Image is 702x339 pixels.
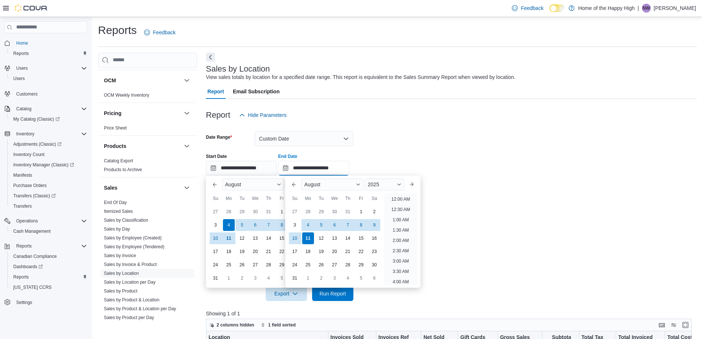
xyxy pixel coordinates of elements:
nav: Complex example [4,35,87,327]
div: day-9 [369,219,380,231]
div: Sales [98,198,197,325]
div: day-22 [355,246,367,257]
h3: Pricing [104,110,121,117]
span: Dashboards [10,262,87,271]
div: day-28 [302,206,314,218]
div: Button. Open the month selector. August is currently selected. [301,179,363,190]
a: Transfers (Classic) [10,191,59,200]
p: Home of the Happy High [578,4,635,13]
div: day-21 [342,246,354,257]
div: day-5 [276,272,288,284]
span: Feedback [521,4,543,12]
button: Home [1,38,90,48]
div: day-30 [329,206,340,218]
div: August, 2025 [288,205,381,285]
a: Home [13,39,31,48]
p: [PERSON_NAME] [654,4,696,13]
span: Inventory [13,129,87,138]
button: Previous Month [288,179,300,190]
span: Reports [16,243,32,249]
div: day-19 [315,246,327,257]
div: day-12 [236,232,248,244]
div: day-16 [369,232,380,244]
img: Cova [15,4,48,12]
div: August, 2025 [209,205,302,285]
button: Pricing [104,110,181,117]
div: Mo [223,193,235,204]
button: Inventory [13,129,37,138]
h3: Sales [104,184,118,191]
a: Settings [13,298,35,307]
span: End Of Day [104,200,127,205]
span: August [225,181,241,187]
span: Transfers [13,203,32,209]
button: Catalog [1,104,90,114]
div: day-24 [289,259,301,271]
li: 2:30 AM [390,246,412,255]
div: day-19 [236,246,248,257]
li: 12:30 AM [388,205,413,214]
span: Customers [16,91,38,97]
a: Reports [10,49,32,58]
div: day-27 [329,259,340,271]
span: My Catalog (Classic) [13,116,60,122]
a: My Catalog (Classic) [7,114,90,124]
span: Cash Management [10,227,87,236]
div: day-23 [369,246,380,257]
span: Users [13,64,87,73]
button: Enter fullscreen [681,321,690,329]
button: Sales [104,184,181,191]
div: Pricing [98,124,197,135]
label: Start Date [206,153,227,159]
div: day-30 [369,259,380,271]
button: Reports [1,241,90,251]
li: 2:00 AM [390,236,412,245]
span: Reports [13,51,29,56]
p: | [638,4,639,13]
div: day-2 [369,206,380,218]
span: Operations [16,218,38,224]
button: Previous Month [209,179,221,190]
div: Su [289,193,301,204]
div: day-2 [315,272,327,284]
label: Date Range [206,134,232,140]
div: day-31 [289,272,301,284]
h1: Reports [98,23,137,38]
div: day-29 [355,259,367,271]
button: Inventory Count [7,149,90,160]
span: [US_STATE] CCRS [13,284,52,290]
div: Th [342,193,354,204]
div: Mo [302,193,314,204]
a: Catalog Export [104,158,133,163]
span: Canadian Compliance [13,253,57,259]
button: Canadian Compliance [7,251,90,262]
input: Press the down key to enter a popover containing a calendar. Press the escape key to close the po... [278,161,349,176]
li: 3:00 AM [390,257,412,266]
span: Reports [10,49,87,58]
span: Price Sheet [104,125,127,131]
a: Users [10,74,28,83]
div: day-28 [342,259,354,271]
div: day-3 [289,219,301,231]
div: day-4 [223,219,235,231]
input: Dark Mode [549,4,565,12]
div: day-2 [236,272,248,284]
div: day-28 [223,206,235,218]
span: Catalog [13,104,87,113]
button: Export [266,286,307,301]
a: Sales by Invoice & Product [104,262,157,267]
span: Users [16,65,28,71]
button: Reports [7,272,90,282]
a: Adjustments (Classic) [10,140,64,149]
span: Purchase Orders [13,183,47,188]
a: End Of Day [104,200,127,205]
a: OCM Weekly Inventory [104,93,149,98]
div: day-31 [342,206,354,218]
span: Products to Archive [104,167,142,173]
span: Catalog Export [104,158,133,164]
span: 2025 [368,181,379,187]
div: day-6 [369,272,380,284]
div: day-10 [289,232,301,244]
span: Report [207,84,224,99]
div: day-15 [355,232,367,244]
